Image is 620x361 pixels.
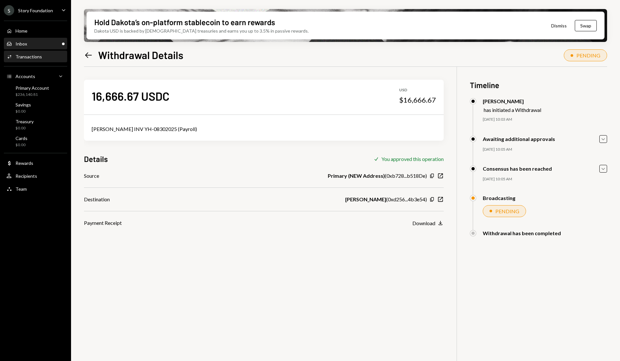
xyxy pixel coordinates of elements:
[15,102,31,107] div: Savings
[4,134,67,149] a: Cards$0.00
[15,109,31,114] div: $0.00
[18,8,53,13] div: Story Foundation
[328,172,385,180] b: Primary (NEW Address)
[4,83,67,99] a: Primary Account$236,140.81
[84,196,110,203] div: Destination
[4,5,14,15] div: S
[543,18,575,33] button: Dismiss
[4,183,67,195] a: Team
[15,125,34,131] div: $0.00
[470,80,607,90] h3: Timeline
[15,160,33,166] div: Rewards
[575,20,597,31] button: Swap
[483,195,515,201] div: Broadcasting
[15,135,27,141] div: Cards
[92,89,170,103] div: 16,666.67 USDC
[399,87,436,93] div: USD
[483,147,607,152] div: [DATE] 10:05 AM
[94,27,309,34] div: Dakota USD is backed by [DEMOGRAPHIC_DATA] treasuries and earns you up to 3.5% in passive rewards.
[15,85,49,91] div: Primary Account
[328,172,427,180] div: ( 0xb728...b518De )
[84,154,108,164] h3: Details
[412,220,444,227] button: Download
[15,173,37,179] div: Recipients
[84,172,99,180] div: Source
[15,28,27,34] div: Home
[94,17,275,27] div: Hold Dakota’s on-platform stablecoin to earn rewards
[399,95,436,105] div: $16,666.67
[483,117,607,122] div: [DATE] 10:03 AM
[4,25,67,36] a: Home
[4,100,67,115] a: Savings$0.00
[92,125,436,133] div: [PERSON_NAME] INV YH-08302025 (Payroll)
[98,48,183,61] h1: Withdrawal Details
[15,92,49,97] div: $236,140.81
[15,142,27,148] div: $0.00
[15,41,27,46] div: Inbox
[4,38,67,49] a: Inbox
[15,186,27,192] div: Team
[484,107,541,113] div: has initiated a Withdrawal
[483,136,555,142] div: Awaiting additional approvals
[495,208,519,214] div: PENDING
[4,117,67,132] a: Treasury$0.00
[483,98,541,104] div: [PERSON_NAME]
[345,196,386,203] b: [PERSON_NAME]
[15,54,42,59] div: Transactions
[412,220,435,226] div: Download
[84,219,122,227] div: Payment Receipt
[483,165,552,172] div: Consensus has been reached
[4,70,67,82] a: Accounts
[381,156,444,162] div: You approved this operation
[483,230,561,236] div: Withdrawal has been completed
[15,119,34,124] div: Treasury
[483,176,607,182] div: [DATE] 10:05 AM
[4,170,67,182] a: Recipients
[15,74,35,79] div: Accounts
[576,52,600,58] div: PENDING
[4,157,67,169] a: Rewards
[345,196,427,203] div: ( 0xd256...4b3e54 )
[4,51,67,62] a: Transactions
